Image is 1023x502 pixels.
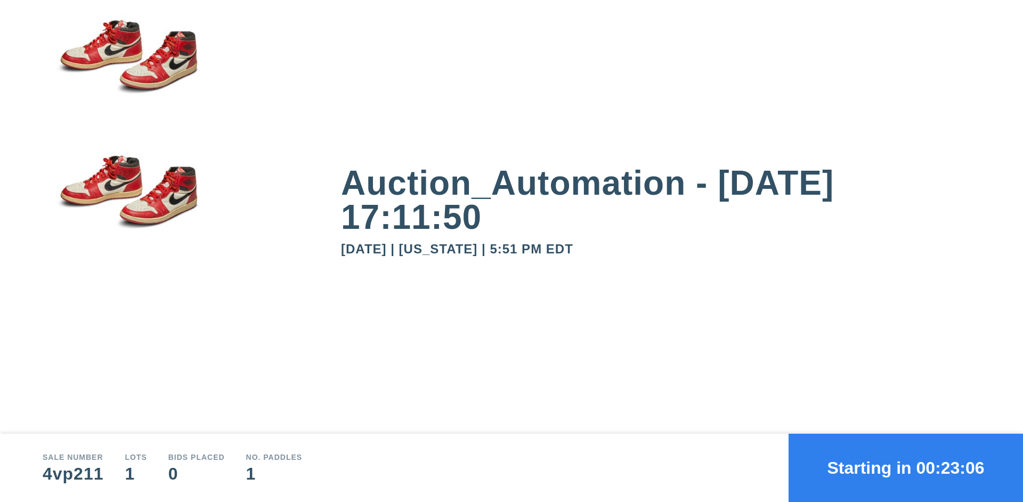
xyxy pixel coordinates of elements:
div: 0 [168,465,225,482]
div: Auction_Automation - [DATE] 17:11:50 [341,166,980,234]
div: Sale number [43,453,103,461]
div: No. Paddles [246,453,303,461]
div: Bids Placed [168,453,225,461]
div: 4vp211 [43,465,103,482]
div: [DATE] | [US_STATE] | 5:51 PM EDT [341,243,980,256]
div: 1 [246,465,303,482]
button: Starting in 00:23:06 [789,434,1023,502]
div: Lots [125,453,147,461]
div: 1 [125,465,147,482]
